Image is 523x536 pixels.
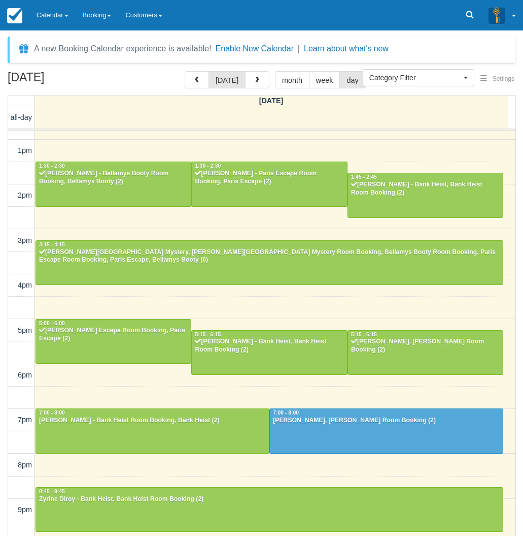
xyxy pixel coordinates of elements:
button: Category Filter [363,69,474,86]
span: 3:15 - 4:15 [39,242,65,247]
span: 8:45 - 9:45 [39,489,65,494]
span: all-day [11,113,32,121]
div: [PERSON_NAME], [PERSON_NAME] Room Booking (2) [351,338,500,354]
div: [PERSON_NAME], [PERSON_NAME] Room Booking (2) [272,417,500,425]
span: 7:00 - 8:00 [39,410,65,416]
h2: [DATE] [8,71,136,90]
span: 1:30 - 2:30 [39,163,65,169]
span: 5:15 - 6:15 [351,332,377,337]
div: A new Booking Calendar experience is available! [34,43,212,55]
span: 5:00 - 6:00 [39,321,65,326]
a: 1:45 - 2:45[PERSON_NAME] - Bank Heist, Bank Heist Room Booking (2) [347,173,503,217]
button: [DATE] [208,71,246,88]
div: [PERSON_NAME] - Bank Heist Room Booking, Bank Heist (2) [39,417,266,425]
button: day [339,71,365,88]
span: 2pm [18,191,32,199]
div: [PERSON_NAME] - Bank Heist, Bank Heist Room Booking (2) [194,338,344,354]
div: [PERSON_NAME] - Bank Heist, Bank Heist Room Booking (2) [351,181,500,197]
span: 5:15 - 6:15 [195,332,221,337]
div: [PERSON_NAME] Escape Room Booking, Paris Escape (2) [39,327,188,343]
span: Category Filter [369,73,461,83]
button: month [275,71,309,88]
img: A3 [489,7,505,23]
span: 4pm [18,281,32,289]
a: 1:30 - 2:30[PERSON_NAME] - Paris Escape Room Booking, Paris Escape (2) [191,162,347,206]
a: 7:00 - 8:00[PERSON_NAME], [PERSON_NAME] Room Booking (2) [269,408,503,453]
span: 9pm [18,506,32,514]
a: 3:15 - 4:15[PERSON_NAME][GEOGRAPHIC_DATA] Mystery, [PERSON_NAME][GEOGRAPHIC_DATA] Mystery Room Bo... [36,240,503,285]
button: Settings [474,72,520,86]
span: [DATE] [259,97,284,105]
a: Learn about what's new [304,44,389,53]
button: Enable New Calendar [216,44,294,54]
a: 5:15 - 6:15[PERSON_NAME] - Bank Heist, Bank Heist Room Booking (2) [191,330,347,375]
div: [PERSON_NAME] - Paris Escape Room Booking, Paris Escape (2) [194,170,344,186]
div: Zyrine Diroy - Bank Heist, Bank Heist Room Booking (2) [39,495,500,503]
div: [PERSON_NAME] - Bellamys Booty Room Booking, Bellamys Booty (2) [39,170,188,186]
a: 5:15 - 6:15[PERSON_NAME], [PERSON_NAME] Room Booking (2) [347,330,503,375]
span: 7pm [18,416,32,424]
span: | [298,44,300,53]
div: [PERSON_NAME][GEOGRAPHIC_DATA] Mystery, [PERSON_NAME][GEOGRAPHIC_DATA] Mystery Room Booking, Bell... [39,248,500,265]
span: 6pm [18,371,32,379]
span: 1pm [18,146,32,154]
img: checkfront-main-nav-mini-logo.png [7,8,22,23]
span: Settings [493,75,514,82]
span: 3pm [18,236,32,244]
a: 1:30 - 2:30[PERSON_NAME] - Bellamys Booty Room Booking, Bellamys Booty (2) [36,162,191,206]
span: 1:30 - 2:30 [195,163,221,169]
span: 7:00 - 8:00 [273,410,299,416]
button: week [309,71,340,88]
span: 5pm [18,326,32,334]
a: 7:00 - 8:00[PERSON_NAME] - Bank Heist Room Booking, Bank Heist (2) [36,408,269,453]
a: 8:45 - 9:45Zyrine Diroy - Bank Heist, Bank Heist Room Booking (2) [36,487,503,532]
span: 8pm [18,461,32,469]
span: 1:45 - 2:45 [351,174,377,180]
a: 5:00 - 6:00[PERSON_NAME] Escape Room Booking, Paris Escape (2) [36,319,191,364]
